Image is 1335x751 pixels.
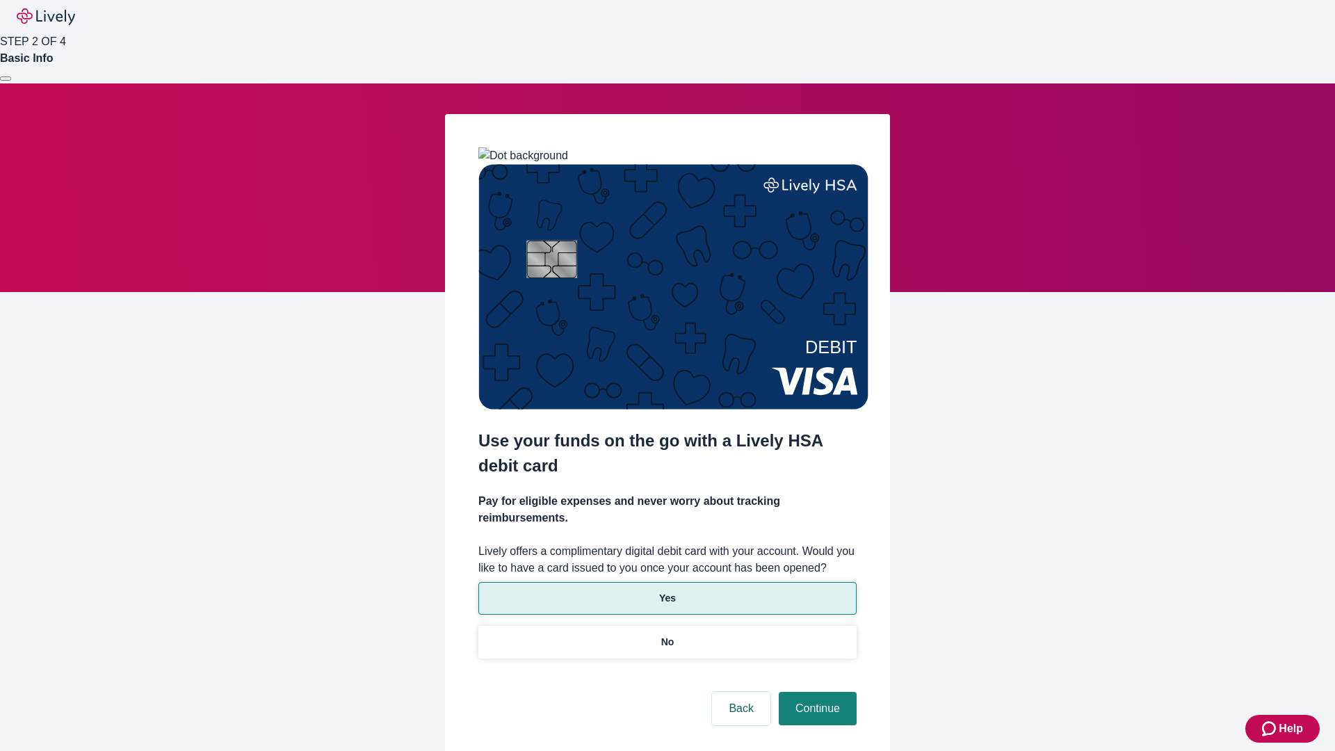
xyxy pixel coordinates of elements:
[1279,720,1303,737] span: Help
[712,692,770,725] button: Back
[478,147,568,164] img: Dot background
[1245,715,1320,743] button: Zendesk support iconHelp
[661,635,674,649] p: No
[659,591,676,606] p: Yes
[779,692,857,725] button: Continue
[478,543,857,576] label: Lively offers a complimentary digital debit card with your account. Would you like to have a card...
[478,428,857,478] h2: Use your funds on the go with a Lively HSA debit card
[478,164,868,410] img: Debit card
[478,493,857,526] h4: Pay for eligible expenses and never worry about tracking reimbursements.
[478,626,857,659] button: No
[478,582,857,615] button: Yes
[1262,720,1279,737] svg: Zendesk support icon
[17,8,75,25] img: Lively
